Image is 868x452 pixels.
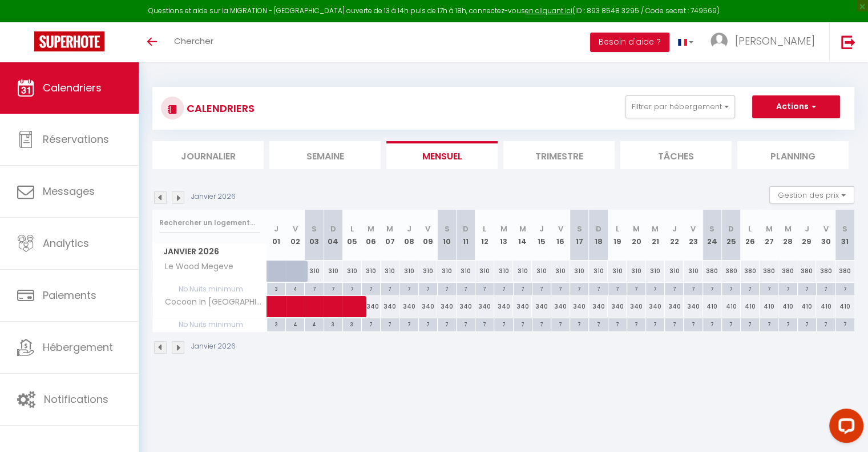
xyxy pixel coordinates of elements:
[399,318,418,329] div: 7
[596,223,601,234] abbr: D
[570,261,589,282] div: 310
[362,261,381,282] div: 310
[444,223,449,234] abbr: S
[816,296,835,317] div: 410
[608,210,627,261] th: 19
[324,318,342,329] div: 3
[494,318,512,329] div: 7
[362,210,381,261] th: 06
[184,95,255,121] h3: CALENDRIERS
[293,223,298,234] abbr: V
[684,283,702,294] div: 7
[269,141,381,169] li: Semaine
[589,318,607,329] div: 7
[703,210,721,261] th: 24
[627,261,645,282] div: 310
[425,223,430,234] abbr: V
[702,22,829,62] a: ... [PERSON_NAME]
[551,296,570,317] div: 340
[174,35,213,47] span: Chercher
[519,223,526,234] abbr: M
[419,318,437,329] div: 7
[155,261,236,273] span: Le Wood Megeve
[728,223,734,234] abbr: D
[798,318,816,329] div: 7
[330,223,336,234] abbr: D
[43,81,102,95] span: Calendriers
[532,283,551,294] div: 7
[665,210,684,261] th: 22
[418,296,437,317] div: 340
[797,261,816,282] div: 380
[778,296,797,317] div: 410
[368,223,374,234] abbr: M
[513,261,532,282] div: 310
[627,210,645,261] th: 20
[816,210,835,261] th: 30
[620,141,732,169] li: Tâches
[362,318,380,329] div: 7
[551,210,570,261] th: 16
[684,296,703,317] div: 340
[342,261,361,282] div: 310
[760,261,778,282] div: 380
[286,283,304,294] div: 4
[797,296,816,317] div: 410
[191,191,236,202] p: Janvier 2026
[463,223,469,234] abbr: D
[159,213,260,233] input: Rechercher un logement...
[646,261,665,282] div: 310
[438,283,456,294] div: 7
[153,243,267,260] span: Janvier 2026
[835,296,854,317] div: 410
[324,283,342,294] div: 7
[551,261,570,282] div: 310
[457,210,475,261] th: 11
[514,318,532,329] div: 7
[191,341,236,352] p: Janvier 2026
[589,296,608,317] div: 340
[286,318,304,329] div: 4
[457,296,475,317] div: 340
[343,283,361,294] div: 7
[823,223,828,234] abbr: V
[741,296,760,317] div: 410
[305,261,324,282] div: 310
[672,223,676,234] abbr: J
[525,6,572,15] a: en cliquant ici
[532,210,551,261] th: 15
[267,210,286,261] th: 01
[608,261,627,282] div: 310
[267,283,285,294] div: 3
[457,283,475,294] div: 7
[646,296,665,317] div: 340
[665,261,684,282] div: 310
[362,283,380,294] div: 7
[646,318,664,329] div: 7
[665,318,683,329] div: 7
[778,261,797,282] div: 380
[407,223,411,234] abbr: J
[627,296,645,317] div: 340
[627,318,645,329] div: 7
[652,223,659,234] abbr: M
[760,296,778,317] div: 410
[778,210,797,261] th: 28
[684,261,703,282] div: 310
[721,261,740,282] div: 380
[665,296,684,317] div: 340
[691,223,696,234] abbr: V
[684,318,702,329] div: 7
[475,318,494,329] div: 7
[539,223,544,234] abbr: J
[627,283,645,294] div: 7
[805,223,809,234] abbr: J
[532,261,551,282] div: 310
[503,141,615,169] li: Trimestre
[350,223,354,234] abbr: L
[590,33,669,52] button: Besoin d'aide ?
[153,283,267,295] span: Nb Nuits minimum
[494,261,513,282] div: 310
[842,223,847,234] abbr: S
